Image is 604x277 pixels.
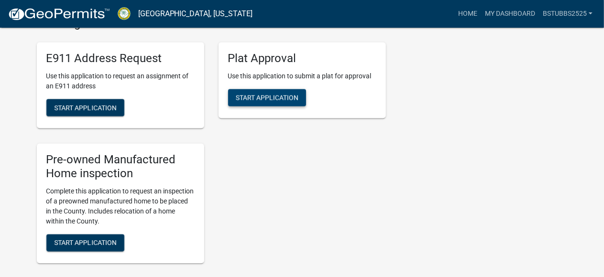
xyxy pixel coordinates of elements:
p: Use this application to submit a plat for approval [228,71,376,81]
img: Crawford County, Georgia [118,7,131,20]
h5: Plat Approval [228,52,376,65]
h5: Pre-owned Manufactured Home inspection [46,153,195,181]
span: Start Application [54,104,117,111]
p: Complete this application to request an inspection of a preowned manufactured home to be placed i... [46,186,195,226]
span: Start Application [236,94,298,101]
a: Home [454,5,481,23]
h5: E911 Address Request [46,52,195,65]
a: bstubbs2525 [539,5,596,23]
p: Use this application to request an assignment of an E911 address [46,71,195,91]
span: Start Application [54,238,117,246]
button: Start Application [46,99,124,116]
a: [GEOGRAPHIC_DATA], [US_STATE] [138,6,253,22]
button: Start Application [46,234,124,251]
button: Start Application [228,89,306,106]
a: My Dashboard [481,5,539,23]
